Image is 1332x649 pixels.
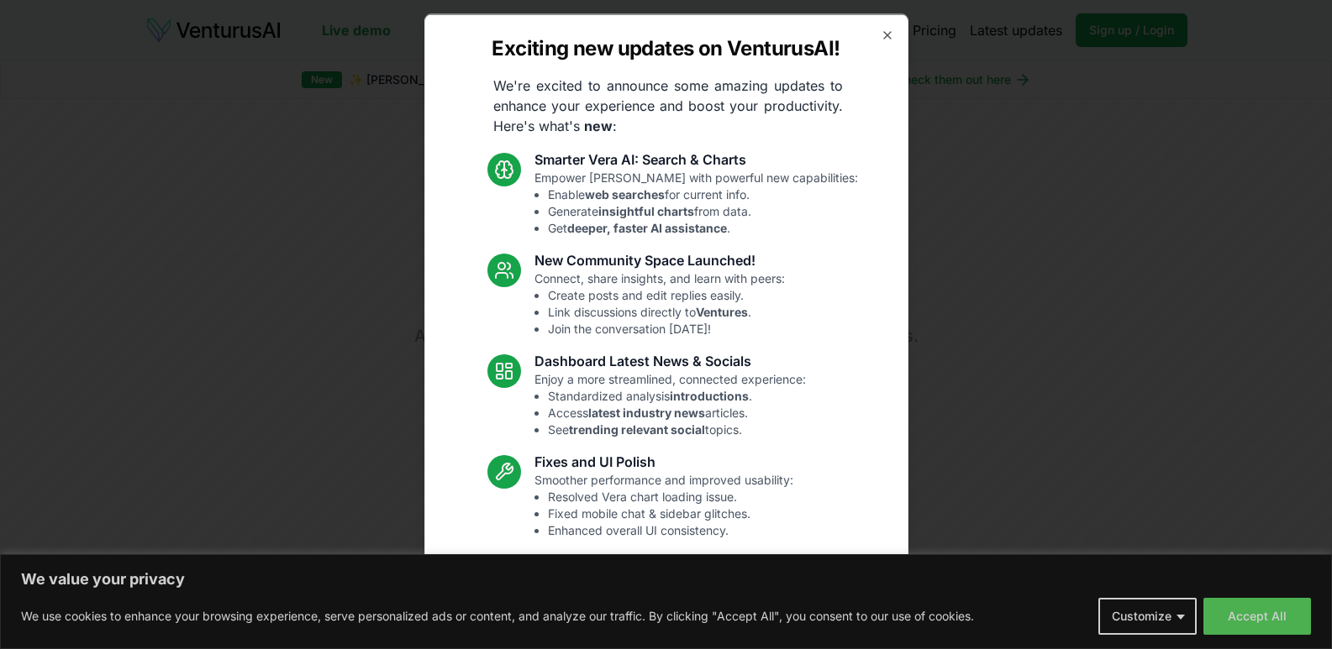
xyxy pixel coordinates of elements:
[548,303,785,320] li: Link discussions directly to .
[534,370,806,437] p: Enjoy a more streamlined, connected experience:
[534,270,785,337] p: Connect, share insights, and learn with peers:
[534,451,793,471] h3: Fixes and UI Polish
[478,552,855,612] p: These updates are designed to make VenturusAI more powerful, intuitive, and user-friendly. Let us...
[534,249,785,270] h3: New Community Space Launched!
[585,186,665,201] strong: web searches
[569,421,705,436] strong: trending relevant social
[548,320,785,337] li: Join the conversation [DATE]!
[548,404,806,421] li: Access articles.
[548,202,858,219] li: Generate from data.
[548,186,858,202] li: Enable for current info.
[492,34,840,61] h2: Exciting new updates on VenturusAI!
[534,471,793,538] p: Smoother performance and improved usability:
[534,149,858,169] h3: Smarter Vera AI: Search & Charts
[548,421,806,437] li: See topics.
[480,75,856,135] p: We're excited to announce some amazing updates to enhance your experience and boost your producti...
[548,387,806,404] li: Standardized analysis .
[584,117,613,133] strong: new
[548,521,793,538] li: Enhanced overall UI consistency.
[548,219,858,236] li: Get .
[598,203,694,217] strong: insightful charts
[534,169,858,236] p: Empower [PERSON_NAME] with powerful new capabilities:
[548,488,793,505] li: Resolved Vera chart loading issue.
[567,220,727,234] strong: deeper, faster AI assistance
[696,304,748,318] strong: Ventures
[588,405,705,419] strong: latest industry news
[548,286,785,303] li: Create posts and edit replies easily.
[548,505,793,521] li: Fixed mobile chat & sidebar glitches.
[534,350,806,370] h3: Dashboard Latest News & Socials
[670,388,749,402] strong: introductions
